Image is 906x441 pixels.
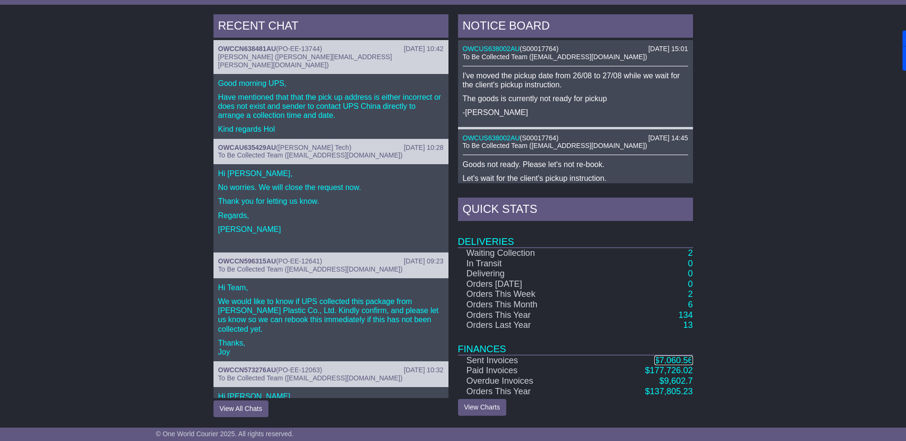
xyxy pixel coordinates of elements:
span: To Be Collected Team ([EMAIL_ADDRESS][DOMAIN_NAME]) [218,151,403,159]
p: Regards, [218,211,444,220]
a: 0 [688,259,693,268]
span: 137,805.23 [650,387,693,396]
span: S00017764 [522,134,556,142]
p: Kind regards Hol [218,125,444,134]
span: 177,726.02 [650,366,693,375]
td: Orders This Week [458,289,596,300]
span: To Be Collected Team ([EMAIL_ADDRESS][DOMAIN_NAME]) [218,374,403,382]
td: Overdue Invoices [458,376,596,387]
td: Orders Last Year [458,320,596,331]
p: Have mentioned that that the pick up address is either incorrect or does not exist and sender to ... [218,93,444,120]
p: Let's wait for the client's pickup instruction. [463,174,688,183]
span: [PERSON_NAME] Tech [278,144,349,151]
span: PO-EE-13744 [278,45,320,52]
p: Thanks, Joy [218,338,444,357]
div: [DATE] 14:45 [648,134,688,142]
p: [PERSON_NAME] [218,225,444,234]
div: ( ) [218,144,444,152]
div: [DATE] 15:01 [648,45,688,53]
a: 2 [688,289,693,299]
td: Orders This Year [458,387,596,397]
a: OWCCN573276AU [218,366,276,374]
a: OWCCN596315AU [218,257,276,265]
p: Thank you for letting us know. [218,197,444,206]
span: 7,060.56 [659,356,693,365]
div: NOTICE BOARD [458,14,693,40]
p: Hi [PERSON_NAME], [218,169,444,178]
span: 9,602.7 [664,376,693,386]
td: Sent Invoices [458,355,596,366]
td: Orders This Month [458,300,596,310]
a: 6 [688,300,693,309]
button: View All Chats [213,400,268,417]
span: To Be Collected Team ([EMAIL_ADDRESS][DOMAIN_NAME]) [463,53,647,61]
a: 13 [683,320,693,330]
span: To Be Collected Team ([EMAIL_ADDRESS][DOMAIN_NAME]) [463,142,647,149]
span: [PERSON_NAME] ([PERSON_NAME][EMAIL_ADDRESS][PERSON_NAME][DOMAIN_NAME]) [218,53,392,69]
div: ( ) [463,45,688,53]
td: Orders This Year [458,310,596,321]
p: Hi [PERSON_NAME], [218,392,444,401]
a: $137,805.23 [645,387,693,396]
a: OWCAU635429AU [218,144,276,151]
div: [DATE] 09:23 [404,257,443,265]
span: PO-EE-12063 [278,366,320,374]
p: We would like to know if UPS collected this package from [PERSON_NAME] Plastic Co., Ltd. Kindly c... [218,297,444,334]
p: -[PERSON_NAME] [463,108,688,117]
div: [DATE] 10:42 [404,45,443,53]
p: Hi Team, [218,283,444,292]
p: The goods is currently not ready for pickup [463,94,688,103]
a: View Charts [458,399,506,416]
a: $7,060.56 [654,356,693,365]
a: 0 [688,269,693,278]
a: $9,602.7 [659,376,693,386]
div: [DATE] 10:32 [404,366,443,374]
a: OWCCN638481AU [218,45,276,52]
p: Goods not ready. Please let's not re-book. [463,160,688,169]
p: No worries. We will close the request now. [218,183,444,192]
td: Waiting Collection [458,248,596,259]
div: Quick Stats [458,198,693,223]
a: 2 [688,248,693,258]
a: 134 [678,310,693,320]
td: In Transit [458,259,596,269]
span: PO-EE-12641 [278,257,320,265]
div: ( ) [463,134,688,142]
div: [DATE] 10:28 [404,144,443,152]
div: ( ) [218,45,444,53]
a: OWCUS638002AU [463,134,520,142]
td: Deliveries [458,223,693,248]
p: I've moved the pickup date from 26/08 to 27/08 while we wait for the client's pickup instruction. [463,71,688,89]
td: Delivering [458,269,596,279]
span: S00017764 [522,45,556,52]
td: Finances [458,331,693,355]
div: ( ) [218,366,444,374]
a: $177,726.02 [645,366,693,375]
a: 0 [688,279,693,289]
span: To Be Collected Team ([EMAIL_ADDRESS][DOMAIN_NAME]) [218,265,403,273]
a: OWCUS638002AU [463,45,520,52]
div: ( ) [218,257,444,265]
p: Good morning UPS, [218,79,444,88]
td: Paid Invoices [458,366,596,376]
div: RECENT CHAT [213,14,448,40]
span: © One World Courier 2025. All rights reserved. [156,430,294,438]
td: Orders [DATE] [458,279,596,290]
